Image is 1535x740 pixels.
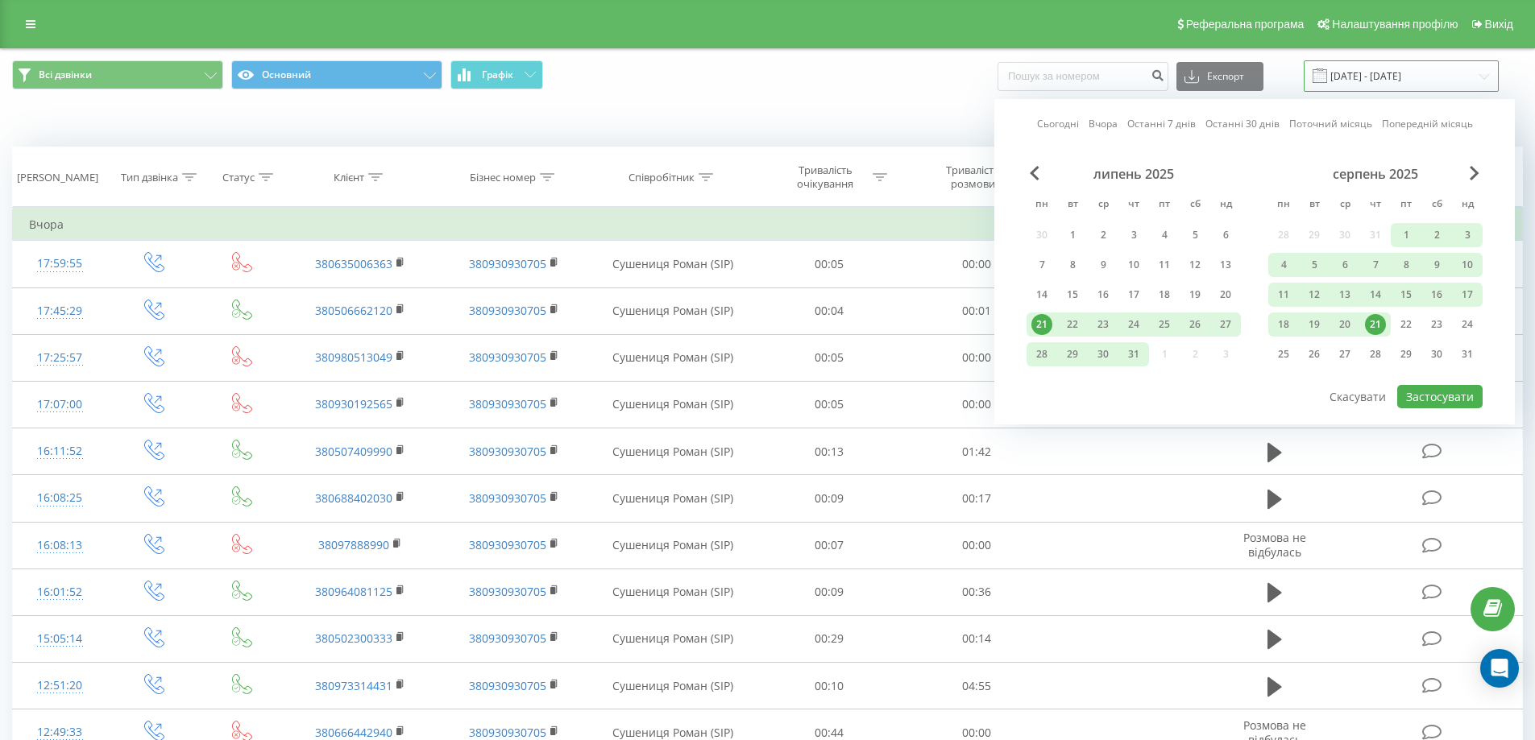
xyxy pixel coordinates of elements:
abbr: п’ятниця [1152,193,1176,217]
abbr: понеділок [1030,193,1054,217]
a: 380688402030 [315,490,392,506]
div: ср 20 серп 2025 р. [1330,312,1360,337]
div: сб 26 лип 2025 р. [1180,312,1210,337]
div: липень 2025 [1027,166,1241,182]
div: 16 [1093,284,1114,305]
td: Сушениця Роман (SIP) [591,568,756,615]
div: 9 [1426,254,1447,275]
div: 24 [1123,314,1144,335]
div: 23 [1093,314,1114,335]
div: 26 [1184,314,1205,335]
abbr: неділя [1213,193,1238,217]
div: чт 3 лип 2025 р. [1118,223,1149,247]
a: 380502300333 [315,630,392,646]
div: ср 16 лип 2025 р. [1088,283,1118,307]
div: ср 6 серп 2025 р. [1330,253,1360,277]
div: 29 [1396,344,1417,365]
a: Останні 30 днів [1205,116,1280,131]
span: Вихід [1485,18,1513,31]
td: Вчора [13,209,1523,241]
div: пт 8 серп 2025 р. [1391,253,1421,277]
div: нд 6 лип 2025 р. [1210,223,1241,247]
td: Сушениця Роман (SIP) [591,287,756,334]
div: 16:11:52 [29,436,91,467]
div: 1 [1062,225,1083,246]
button: Застосувати [1397,385,1483,408]
a: 380635006363 [315,256,392,271]
abbr: п’ятниця [1394,193,1418,217]
abbr: четвер [1363,193,1388,217]
div: пн 4 серп 2025 р. [1268,253,1299,277]
div: 7 [1365,254,1386,275]
div: 5 [1304,254,1325,275]
div: 2 [1426,225,1447,246]
a: 380930930705 [469,349,546,365]
div: сб 12 лип 2025 р. [1180,253,1210,277]
a: 380930930705 [469,303,546,318]
div: нд 3 серп 2025 р. [1452,223,1483,247]
td: Сушениця Роман (SIP) [591,663,756,709]
div: [PERSON_NAME] [17,171,98,184]
td: Сушениця Роман (SIP) [591,381,756,428]
div: 7 [1031,254,1052,275]
div: сб 2 серп 2025 р. [1421,223,1452,247]
div: 28 [1365,344,1386,365]
div: 17:45:29 [29,296,91,327]
div: 19 [1184,284,1205,305]
div: нд 31 серп 2025 р. [1452,342,1483,366]
div: 6 [1334,254,1355,275]
div: сб 16 серп 2025 р. [1421,283,1452,307]
td: 00:00 [903,334,1051,381]
span: Розмова не відбулась [1243,530,1306,560]
div: 17 [1457,284,1478,305]
div: 27 [1334,344,1355,365]
abbr: субота [1425,193,1449,217]
abbr: четвер [1122,193,1146,217]
div: чт 17 лип 2025 р. [1118,283,1149,307]
div: нд 17 серп 2025 р. [1452,283,1483,307]
div: вт 1 лип 2025 р. [1057,223,1088,247]
abbr: середа [1333,193,1357,217]
td: 00:05 [756,241,903,287]
div: пт 1 серп 2025 р. [1391,223,1421,247]
div: 15 [1396,284,1417,305]
div: 15:05:14 [29,623,91,655]
div: 17:59:55 [29,248,91,279]
div: ср 27 серп 2025 р. [1330,342,1360,366]
div: пт 15 серп 2025 р. [1391,283,1421,307]
input: Пошук за номером [998,62,1168,91]
div: 20 [1215,284,1236,305]
div: вт 29 лип 2025 р. [1057,342,1088,366]
span: Налаштування профілю [1332,18,1458,31]
td: 00:36 [903,568,1051,615]
div: 17 [1123,284,1144,305]
a: 380930930705 [469,630,546,646]
div: 14 [1031,284,1052,305]
td: Сушениця Роман (SIP) [591,522,756,568]
div: 11 [1154,254,1175,275]
div: пн 7 лип 2025 р. [1027,253,1057,277]
div: 20 [1334,314,1355,335]
div: 11 [1273,284,1294,305]
div: 26 [1304,344,1325,365]
div: пт 25 лип 2025 р. [1149,312,1180,337]
div: 4 [1154,225,1175,246]
a: Попередній місяць [1382,116,1473,131]
div: 16 [1426,284,1447,305]
div: 16:01:52 [29,577,91,608]
div: серпень 2025 [1268,166,1483,182]
div: пн 11 серп 2025 р. [1268,283,1299,307]
div: 18 [1154,284,1175,305]
div: 29 [1062,344,1083,365]
a: 380930930705 [469,678,546,693]
div: 19 [1304,314,1325,335]
a: 380930930705 [469,444,546,459]
td: Сушениця Роман (SIP) [591,475,756,522]
td: 00:04 [756,287,903,334]
div: пт 11 лип 2025 р. [1149,253,1180,277]
td: 00:05 [756,381,903,428]
div: чт 14 серп 2025 р. [1360,283,1391,307]
td: Сушениця Роман (SIP) [591,241,756,287]
a: Останні 7 днів [1127,116,1196,131]
div: 9 [1093,254,1114,275]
